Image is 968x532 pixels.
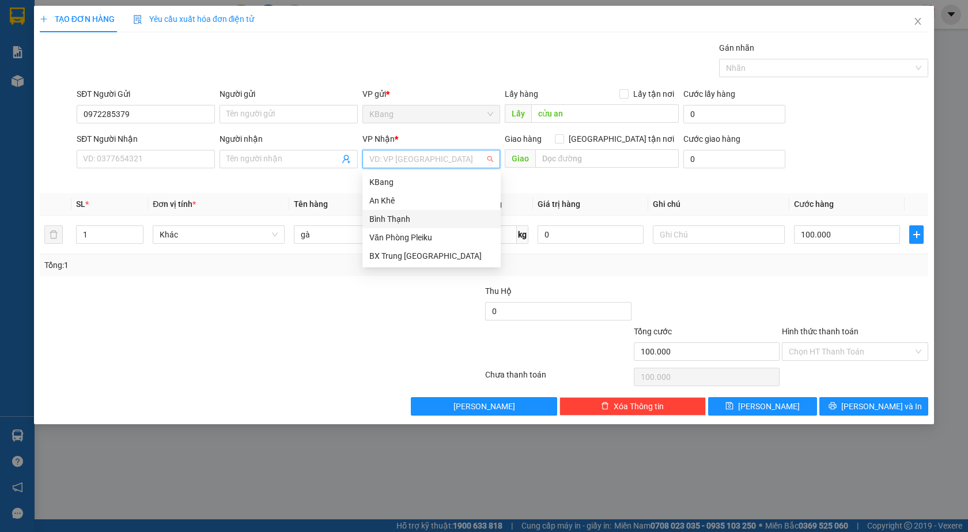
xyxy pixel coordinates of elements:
[160,226,278,243] span: Khác
[648,193,789,216] th: Ghi chú
[362,134,395,144] span: VP Nhận
[369,176,494,188] div: KBang
[362,191,501,210] div: An Khê
[719,43,754,52] label: Gán nhãn
[342,154,351,164] span: user-add
[725,402,733,411] span: save
[110,24,203,37] div: thái
[362,88,501,100] div: VP gửi
[362,247,501,265] div: BX Trung Tâm Đà Nẵng
[369,250,494,262] div: BX Trung [GEOGRAPHIC_DATA]
[841,400,922,413] span: [PERSON_NAME] và In
[909,225,924,244] button: plus
[485,286,512,296] span: Thu Hộ
[505,89,538,99] span: Lấy hàng
[77,88,215,100] div: SĐT Người Gửi
[453,400,515,413] span: [PERSON_NAME]
[44,225,63,244] button: delete
[369,231,494,244] div: Văn Phòng Pleiku
[294,225,426,244] input: VD: Bàn, Ghế
[782,327,859,336] label: Hình thức thanh toán
[44,259,374,271] div: Tổng: 1
[531,104,679,123] input: Dọc đường
[110,11,138,23] span: Nhận:
[564,133,679,145] span: [GEOGRAPHIC_DATA] tận nơi
[369,194,494,207] div: An Khê
[40,14,115,24] span: TẠO ĐƠN HÀNG
[362,228,501,247] div: Văn Phòng Pleiku
[76,199,85,209] span: SL
[614,400,664,413] span: Xóa Thông tin
[110,37,203,54] div: 0989329498
[362,173,501,191] div: KBang
[505,104,531,123] span: Lấy
[220,133,358,145] div: Người nhận
[819,397,928,416] button: printer[PERSON_NAME] và In
[110,10,203,24] div: Bình Thạnh
[133,15,142,24] img: icon
[294,199,328,209] span: Tên hàng
[538,199,580,209] span: Giá trị hàng
[77,133,215,145] div: SĐT Người Nhận
[683,105,786,123] input: Cước lấy hàng
[517,225,528,244] span: kg
[653,225,785,244] input: Ghi Chú
[708,397,817,416] button: save[PERSON_NAME]
[153,199,196,209] span: Đơn vị tính
[913,17,922,26] span: close
[10,24,102,40] div: 0339251136
[634,327,672,336] span: Tổng cước
[601,402,609,411] span: delete
[538,225,644,244] input: 0
[683,89,735,99] label: Cước lấy hàng
[683,134,740,144] label: Cước giao hàng
[369,105,494,123] span: KBang
[902,6,934,38] button: Close
[738,400,800,413] span: [PERSON_NAME]
[10,11,28,23] span: Gửi:
[559,397,706,416] button: deleteXóa Thông tin
[362,210,501,228] div: Bình Thạnh
[369,213,494,225] div: Bình Thạnh
[535,149,679,168] input: Dọc đường
[505,134,542,144] span: Giao hàng
[484,368,633,388] div: Chưa thanh toán
[411,397,557,416] button: [PERSON_NAME]
[110,54,202,114] span: cx tín phong cổng việt hương
[794,199,834,209] span: Cước hàng
[505,149,535,168] span: Giao
[133,14,255,24] span: Yêu cầu xuất hóa đơn điện tử
[10,10,102,24] div: KBang
[910,230,923,239] span: plus
[683,150,786,168] input: Cước giao hàng
[829,402,837,411] span: printer
[220,88,358,100] div: Người gửi
[362,169,501,183] div: Văn phòng không hợp lệ
[40,15,48,23] span: plus
[629,88,679,100] span: Lấy tận nơi
[110,60,127,72] span: DĐ:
